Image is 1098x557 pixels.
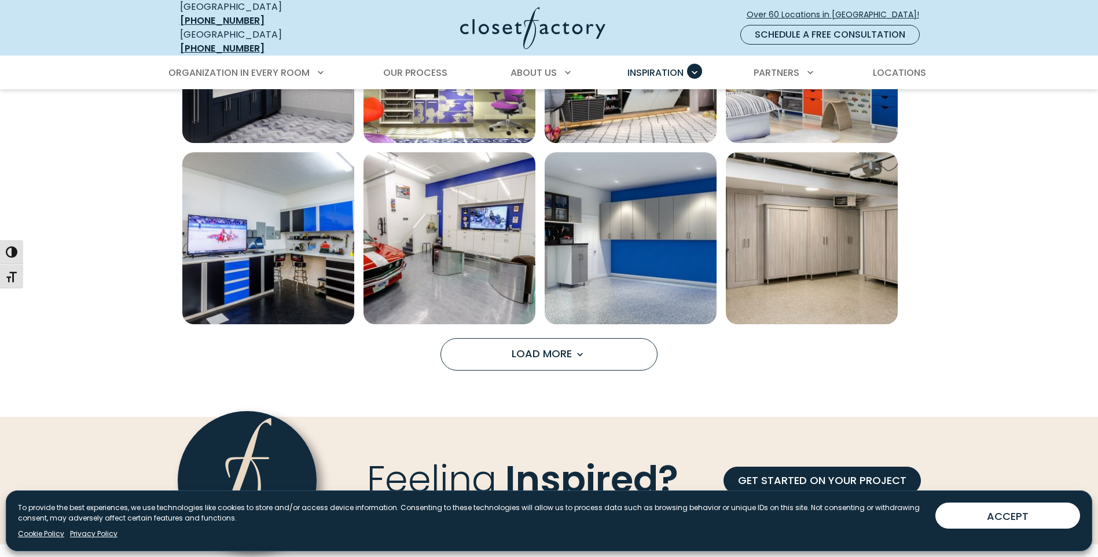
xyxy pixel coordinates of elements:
[935,503,1080,529] button: ACCEPT
[746,5,929,25] a: Over 60 Locations in [GEOGRAPHIC_DATA]!
[160,57,938,89] nav: Primary Menu
[180,14,265,27] a: [PHONE_NUMBER]
[740,25,920,45] a: Schedule a Free Consultation
[70,529,117,539] a: Privacy Policy
[512,346,587,361] span: Load More
[363,152,535,324] img: High-gloss white garage storage cabinetry with integrated TV mount.
[182,152,354,324] img: Man cave & garage combination with open shelving unit, slatwall tool storage, high gloss dual-ton...
[726,152,898,324] img: Garage cabinetry with sliding doors and workstation drawers on wheels for easy mobility.
[747,9,928,21] span: Over 60 Locations in [GEOGRAPHIC_DATA]!
[726,152,898,324] a: Open inspiration gallery to preview enlarged image
[180,28,348,56] div: [GEOGRAPHIC_DATA]
[627,66,684,79] span: Inspiration
[754,66,799,79] span: Partners
[182,152,354,324] a: Open inspiration gallery to preview enlarged image
[367,453,497,505] span: Feeling
[724,467,921,494] a: GET STARTED ON YOUR PROJECT
[180,42,265,55] a: [PHONE_NUMBER]
[873,66,926,79] span: Locations
[18,503,926,523] p: To provide the best experiences, we use technologies like cookies to store and/or access device i...
[505,453,678,505] span: Inspired?
[383,66,447,79] span: Our Process
[511,66,557,79] span: About Us
[18,529,64,539] a: Cookie Policy
[545,152,717,324] img: Grey high-gloss upper cabinetry with black slatwall organizer and accent glass-front doors.
[168,66,310,79] span: Organization in Every Room
[460,7,605,49] img: Closet Factory Logo
[545,152,717,324] a: Open inspiration gallery to preview enlarged image
[363,152,535,324] a: Open inspiration gallery to preview enlarged image
[440,338,658,371] button: Load more inspiration gallery images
